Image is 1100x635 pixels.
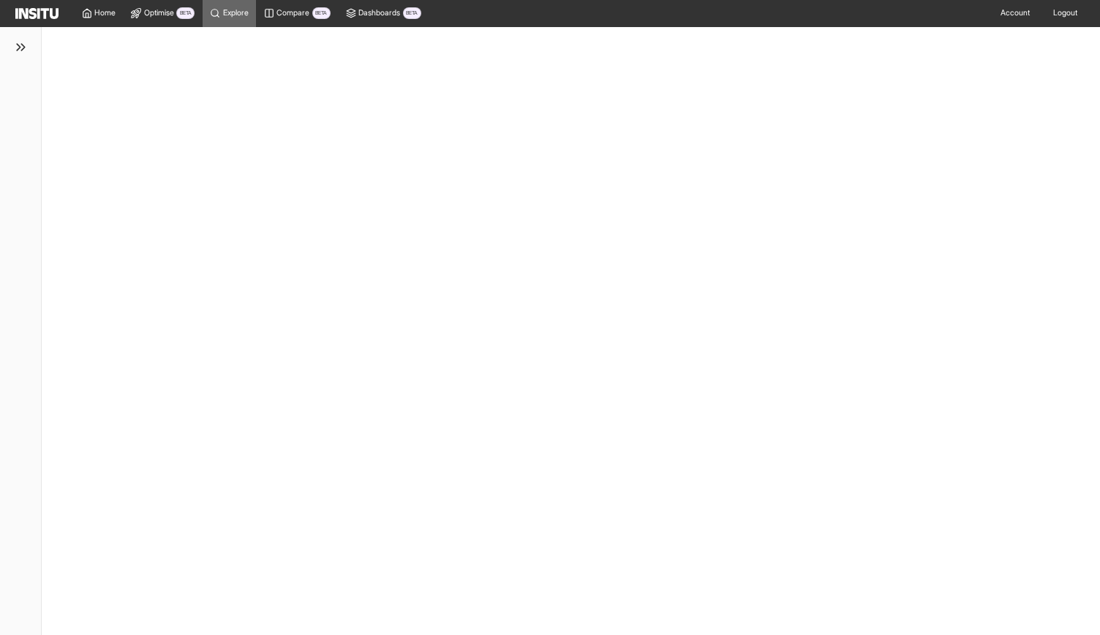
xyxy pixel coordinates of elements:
span: BETA [176,7,195,19]
span: Dashboards [358,8,400,18]
img: Logo [15,8,59,20]
span: BETA [312,7,331,19]
span: BETA [403,7,421,19]
span: Home [94,8,116,18]
span: Explore [223,8,249,18]
span: Optimise [144,8,174,18]
span: Compare [276,8,309,18]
